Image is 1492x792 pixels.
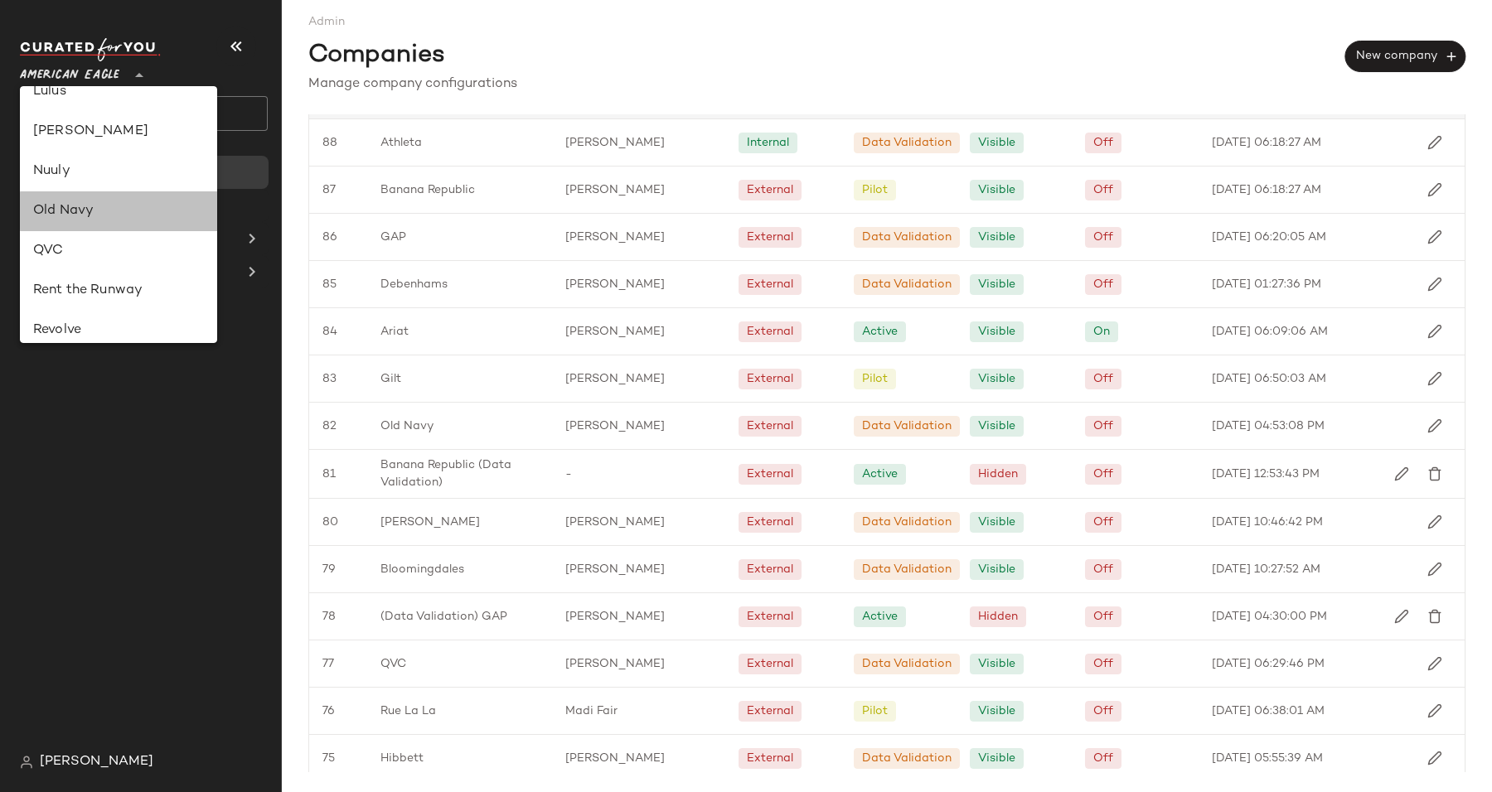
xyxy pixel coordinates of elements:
[380,750,424,767] span: Hibbett
[33,241,204,261] div: QVC
[978,655,1015,673] div: Visible
[1212,323,1328,340] span: [DATE] 06:09:06 AM
[322,418,337,435] span: 82
[862,370,888,388] div: Pilot
[1212,703,1325,720] span: [DATE] 06:38:01 AM
[1212,750,1323,767] span: [DATE] 05:55:39 AM
[1212,370,1326,388] span: [DATE] 06:50:03 AM
[380,703,436,720] span: Rue La La
[322,370,337,388] span: 83
[308,75,1465,94] div: Manage company configurations
[747,703,793,720] div: External
[40,752,153,772] span: [PERSON_NAME]
[978,750,1015,767] div: Visible
[978,561,1015,578] div: Visible
[322,655,334,673] span: 77
[380,229,406,246] span: GAP
[322,466,336,483] span: 81
[33,321,204,340] div: Revolve
[1394,609,1409,624] img: svg%3e
[747,181,793,199] div: External
[1427,609,1442,624] img: svg%3e
[862,608,898,625] div: Active
[565,181,665,199] span: [PERSON_NAME]
[978,134,1015,152] div: Visible
[1427,751,1442,765] img: svg%3e
[978,418,1015,435] div: Visible
[1212,181,1321,199] span: [DATE] 06:18:27 AM
[862,276,952,293] div: Data Validation
[1355,49,1456,64] span: New company
[978,703,1015,720] div: Visible
[1212,276,1321,293] span: [DATE] 01:27:36 PM
[565,561,665,578] span: [PERSON_NAME]
[1427,371,1442,386] img: svg%3e
[1093,514,1113,531] div: Off
[565,655,665,673] span: [PERSON_NAME]
[747,229,793,246] div: External
[747,466,793,483] div: External
[1093,229,1113,246] div: Off
[565,276,665,293] span: [PERSON_NAME]
[862,514,952,531] div: Data Validation
[1093,418,1113,435] div: Off
[1212,229,1326,246] span: [DATE] 06:20:05 AM
[33,201,204,221] div: Old Navy
[747,134,789,152] div: Internal
[33,162,204,181] div: Nuuly
[978,370,1015,388] div: Visible
[1093,703,1113,720] div: Off
[978,323,1015,340] div: Visible
[1093,608,1113,625] div: Off
[862,466,898,483] div: Active
[747,655,793,673] div: External
[565,323,665,340] span: [PERSON_NAME]
[565,514,665,531] span: [PERSON_NAME]
[1093,323,1110,340] div: On
[978,276,1015,293] div: Visible
[565,750,665,767] span: [PERSON_NAME]
[1212,418,1325,435] span: [DATE] 04:53:08 PM
[380,323,409,340] span: Ariat
[1427,182,1442,197] img: svg%3e
[1427,277,1442,292] img: svg%3e
[322,514,338,531] span: 80
[862,134,952,152] div: Data Validation
[565,370,665,388] span: [PERSON_NAME]
[322,561,336,578] span: 79
[322,703,335,720] span: 76
[747,418,793,435] div: External
[1212,134,1321,152] span: [DATE] 06:18:27 AM
[380,655,406,673] span: QVC
[322,750,335,767] span: 75
[747,276,793,293] div: External
[1427,324,1442,339] img: svg%3e
[1212,655,1325,673] span: [DATE] 06:29:46 PM
[747,608,793,625] div: External
[1093,655,1113,673] div: Off
[862,703,888,720] div: Pilot
[1093,466,1113,483] div: Off
[20,38,161,61] img: cfy_white_logo.C9jOOHJF.svg
[308,37,445,75] span: Companies
[1212,608,1327,625] span: [DATE] 04:30:00 PM
[20,56,119,86] span: American Eagle
[380,276,448,293] span: Debenhams
[1093,276,1113,293] div: Off
[1427,418,1442,433] img: svg%3e
[862,323,898,340] div: Active
[747,750,793,767] div: External
[322,229,337,246] span: 86
[1093,181,1113,199] div: Off
[862,655,952,673] div: Data Validation
[565,466,572,483] span: -
[1427,135,1442,150] img: svg%3e
[747,370,793,388] div: External
[747,514,793,531] div: External
[862,561,952,578] div: Data Validation
[33,82,204,102] div: Lulus
[1093,370,1113,388] div: Off
[565,418,665,435] span: [PERSON_NAME]
[322,323,337,340] span: 84
[33,122,204,142] div: [PERSON_NAME]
